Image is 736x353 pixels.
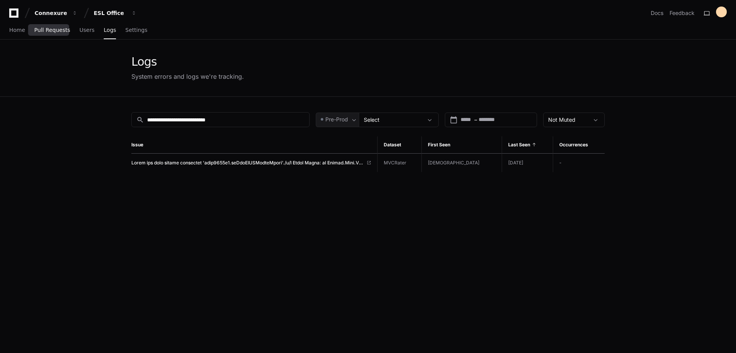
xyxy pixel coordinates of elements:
[34,22,70,39] a: Pull Requests
[553,136,605,154] th: Occurrences
[428,142,450,148] span: First Seen
[508,142,530,148] span: Last Seen
[378,154,422,172] td: MVCRater
[136,116,144,124] mat-icon: search
[80,28,94,32] span: Users
[559,160,562,166] span: -
[34,28,70,32] span: Pull Requests
[125,22,147,39] a: Settings
[31,6,81,20] button: Connexure
[325,116,348,123] span: Pre-Prod
[474,116,477,124] span: –
[364,116,380,123] span: Select
[104,22,116,39] a: Logs
[9,22,25,39] a: Home
[131,160,363,166] span: Lorem ips dolo sitame consectet 'adip9655e1.seDdoEIUSModteMpori'./u/l Etdol Magna: al Enimad.Mini...
[502,154,553,172] td: [DATE]
[131,136,378,154] th: Issue
[104,28,116,32] span: Logs
[131,72,244,81] div: System errors and logs we're tracking.
[80,22,94,39] a: Users
[94,9,127,17] div: ESL Office
[131,160,371,166] a: Lorem ips dolo sitame consectet 'adip9655e1.seDdoEIUSModteMpori'./u/l Etdol Magna: al Enimad.Mini...
[450,116,458,124] mat-icon: calendar_today
[378,136,422,154] th: Dataset
[125,28,147,32] span: Settings
[9,28,25,32] span: Home
[35,9,68,17] div: Connexure
[651,9,663,17] a: Docs
[91,6,140,20] button: ESL Office
[548,116,575,123] span: Not Muted
[421,154,502,172] td: [DEMOGRAPHIC_DATA]
[131,55,244,69] div: Logs
[450,116,458,124] button: Open calendar
[670,9,695,17] button: Feedback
